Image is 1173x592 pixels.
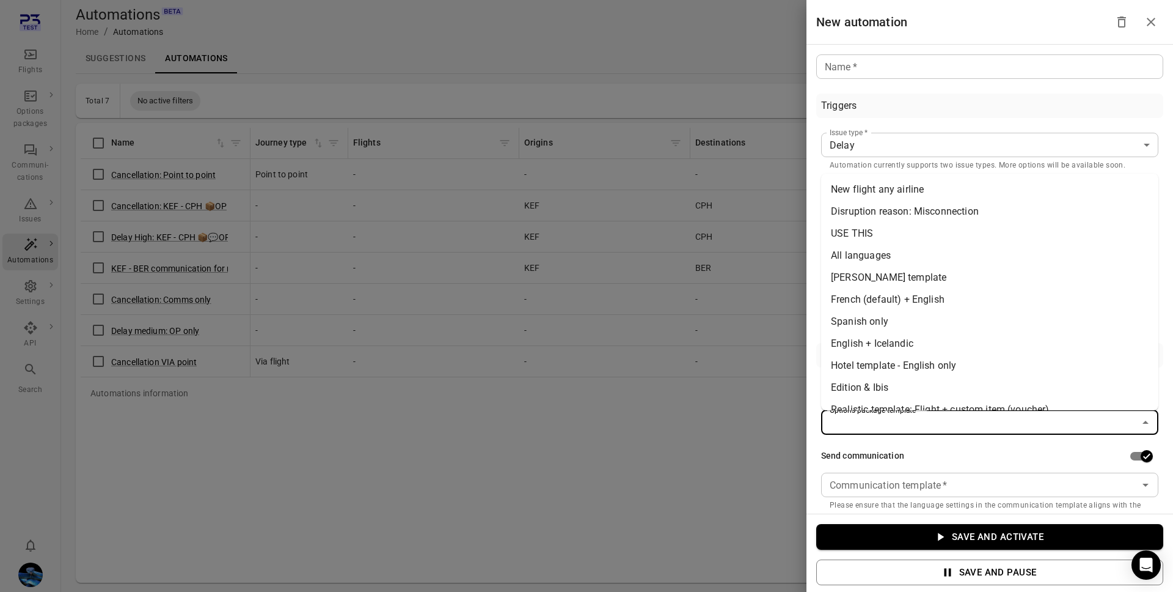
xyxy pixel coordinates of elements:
p: Please ensure that the language settings in the communication template aligns with the options pa... [830,500,1150,524]
li: Edition & Ibis [821,377,1158,399]
label: Options package template [830,405,921,415]
p: Automation currently supports two issue types. More options will be available soon. [830,160,1150,172]
button: Delete [1109,10,1134,34]
div: Delay [821,133,1158,157]
li: Spanish only [821,311,1158,333]
div: Send communication [821,450,904,463]
li: Hotel template - English only [821,355,1158,377]
button: Save and activate [816,524,1163,550]
button: Save and pause [816,560,1163,585]
button: Close [1137,414,1154,431]
li: USE THIS [821,223,1158,245]
label: Issue type [830,127,868,138]
button: Open [1137,476,1154,494]
h1: New automation [816,12,907,32]
li: Realistic template: Flight + custom item (voucher) [821,399,1158,421]
li: All languages [821,245,1158,267]
li: English + Icelandic [821,333,1158,355]
li: [PERSON_NAME] template [821,267,1158,289]
div: Triggers [821,98,857,113]
li: Disruption reason: Misconnection [821,201,1158,223]
button: Close drawer [1139,10,1163,34]
li: French (default) + English [821,289,1158,311]
div: Open Intercom Messenger [1131,550,1161,580]
li: New flight any airline [821,179,1158,201]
